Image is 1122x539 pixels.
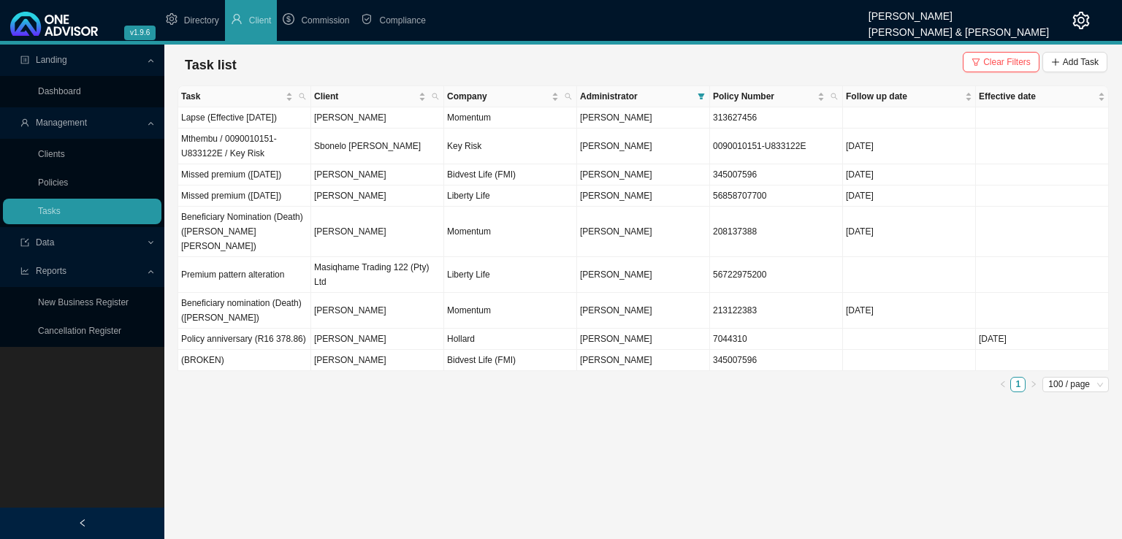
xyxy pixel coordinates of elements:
th: Follow up date [843,86,976,107]
td: Liberty Life [444,186,577,207]
span: left [78,519,87,527]
span: search [299,93,306,100]
td: [PERSON_NAME] [311,350,444,371]
span: Task list [185,58,237,72]
th: Effective date [976,86,1109,107]
td: Bidvest Life (FMI) [444,164,577,186]
button: Clear Filters [963,52,1039,72]
span: [PERSON_NAME] [580,226,652,237]
img: 2df55531c6924b55f21c4cf5d4484680-logo-light.svg [10,12,98,36]
span: [PERSON_NAME] [580,355,652,365]
button: Add Task [1042,52,1107,72]
a: Clients [38,149,65,159]
span: line-chart [20,267,29,275]
li: Next Page [1026,377,1041,392]
span: Directory [184,15,219,26]
td: Liberty Life [444,257,577,293]
td: Missed premium ([DATE]) [178,164,311,186]
span: left [999,381,1007,388]
th: Task [178,86,311,107]
span: user [20,118,29,127]
td: Key Risk [444,129,577,164]
span: Management [36,118,87,128]
th: Company [444,86,577,107]
span: search [831,93,838,100]
button: right [1026,377,1041,392]
span: filter [972,58,980,66]
span: Data [36,237,54,248]
td: [DATE] [843,293,976,329]
span: [PERSON_NAME] [580,305,652,316]
td: Momentum [444,207,577,257]
td: Beneficiary nomination (Death) ([PERSON_NAME]) [178,293,311,329]
span: profile [20,56,29,64]
span: Commission [301,15,349,26]
span: search [429,86,442,107]
td: 0090010151-U833122E [710,129,843,164]
div: Page Size [1042,377,1109,392]
span: search [565,93,572,100]
td: [PERSON_NAME] [311,207,444,257]
td: 56858707700 [710,186,843,207]
span: setting [1072,12,1090,29]
span: search [828,86,841,107]
span: Add Task [1063,55,1099,69]
a: Policies [38,177,68,188]
th: Policy Number [710,86,843,107]
span: right [1030,381,1037,388]
div: [PERSON_NAME] [869,4,1049,20]
span: import [20,238,29,247]
span: Policy Number [713,89,814,104]
div: [PERSON_NAME] & [PERSON_NAME] [869,20,1049,36]
span: search [432,93,439,100]
span: 100 / page [1048,378,1103,391]
li: Previous Page [995,377,1010,392]
td: Bidvest Life (FMI) [444,350,577,371]
td: 208137388 [710,207,843,257]
td: [DATE] [843,207,976,257]
td: [PERSON_NAME] [311,164,444,186]
td: [PERSON_NAME] [311,186,444,207]
span: plus [1051,58,1060,66]
span: [PERSON_NAME] [580,191,652,201]
span: [PERSON_NAME] [580,169,652,180]
span: filter [695,86,708,107]
a: New Business Register [38,297,129,307]
td: 213122383 [710,293,843,329]
span: search [562,86,575,107]
a: Dashboard [38,86,81,96]
td: [DATE] [843,186,976,207]
td: Lapse (Effective [DATE]) [178,107,311,129]
span: v1.9.6 [124,26,156,40]
td: Beneficiary Nomination (Death) ([PERSON_NAME] [PERSON_NAME]) [178,207,311,257]
td: (BROKEN) [178,350,311,371]
td: [PERSON_NAME] [311,293,444,329]
span: [PERSON_NAME] [580,141,652,151]
span: Reports [36,266,66,276]
td: Missed premium ([DATE]) [178,186,311,207]
td: [PERSON_NAME] [311,107,444,129]
td: Mthembu / 0090010151-U833122E / Key Risk [178,129,311,164]
span: filter [698,93,705,100]
span: Company [447,89,549,104]
td: Momentum [444,107,577,129]
td: [DATE] [976,329,1109,350]
a: 1 [1011,378,1025,391]
span: Effective date [979,89,1095,104]
span: safety [361,13,373,25]
td: 345007596 [710,164,843,186]
span: Compliance [379,15,425,26]
span: [PERSON_NAME] [580,269,652,280]
li: 1 [1010,377,1026,392]
td: 56722975200 [710,257,843,293]
button: left [995,377,1010,392]
span: Client [314,89,416,104]
td: [DATE] [843,129,976,164]
td: 345007596 [710,350,843,371]
span: Clear Filters [983,55,1031,69]
td: Masiqhame Trading 122 (Pty) Ltd [311,257,444,293]
span: Task [181,89,283,104]
th: Client [311,86,444,107]
td: Momentum [444,293,577,329]
span: setting [166,13,178,25]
